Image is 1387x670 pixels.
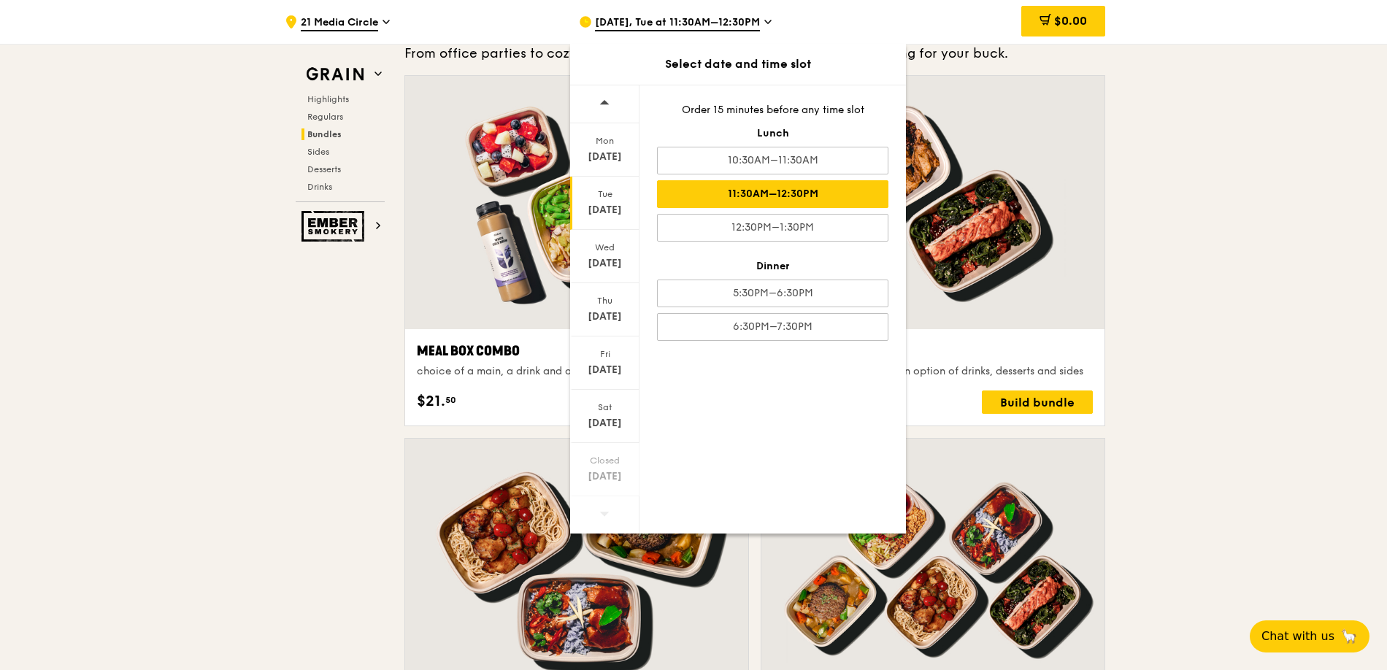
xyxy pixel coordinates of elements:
div: Select date and time slot [570,55,906,73]
span: Chat with us [1261,628,1334,645]
div: choice of a main, a drink and a side or dessert [417,364,737,379]
div: Sat [572,401,637,413]
div: Thu [572,295,637,307]
img: Ember Smokery web logo [301,211,369,242]
div: [DATE] [572,203,637,217]
span: Highlights [307,94,349,104]
span: $0.00 [1054,14,1087,28]
div: Tue [572,188,637,200]
div: From office parties to cozy gatherings at home, get more meals and more bang for your buck. [404,43,1105,63]
div: Dinner [657,259,888,274]
div: Wed [572,242,637,253]
span: 50 [445,394,456,406]
div: choice of two mains and an option of drinks, desserts and sides [773,364,1093,379]
span: Bundles [307,129,342,139]
span: $21. [417,390,445,412]
img: Grain web logo [301,61,369,88]
span: [DATE], Tue at 11:30AM–12:30PM [595,15,760,31]
div: [DATE] [572,256,637,271]
div: Lunch [657,126,888,141]
span: 21 Media Circle [301,15,378,31]
div: 5:30PM–6:30PM [657,280,888,307]
div: 11:30AM–12:30PM [657,180,888,208]
div: Meal Box Combo [417,341,737,361]
span: 🦙 [1340,628,1358,645]
div: Fri [572,348,637,360]
div: 12:30PM–1:30PM [657,214,888,242]
div: [DATE] [572,469,637,484]
div: [DATE] [572,309,637,324]
div: Order 15 minutes before any time slot [657,103,888,118]
span: Drinks [307,182,332,192]
div: [DATE] [572,416,637,431]
span: Desserts [307,164,341,174]
span: Regulars [307,112,343,122]
span: Sides [307,147,329,157]
div: [DATE] [572,150,637,164]
div: Twosome [773,341,1093,361]
button: Chat with us🦙 [1250,620,1369,652]
div: Closed [572,455,637,466]
div: 6:30PM–7:30PM [657,313,888,341]
div: Mon [572,135,637,147]
div: [DATE] [572,363,637,377]
div: 10:30AM–11:30AM [657,147,888,174]
div: Build bundle [982,390,1093,414]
